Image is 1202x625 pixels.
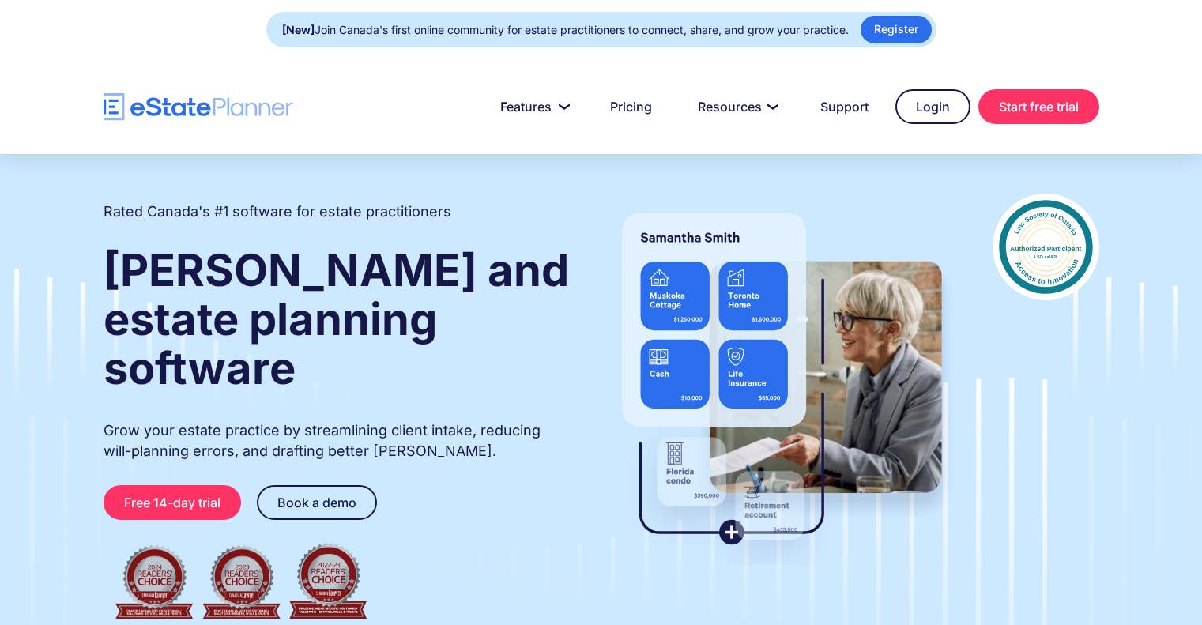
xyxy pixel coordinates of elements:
a: Register [861,16,932,43]
h2: Rated Canada's #1 software for estate practitioners [104,201,451,222]
a: Login [895,89,970,124]
strong: [New] [282,23,315,36]
p: Grow your estate practice by streamlining client intake, reducing will-planning errors, and draft... [104,420,571,461]
a: Features [481,91,583,122]
a: Resources [679,91,793,122]
a: Support [801,91,887,122]
div: Join Canada's first online community for estate practitioners to connect, share, and grow your pr... [282,19,849,41]
strong: [PERSON_NAME] and estate planning software [104,243,569,395]
a: Pricing [591,91,671,122]
a: Start free trial [978,89,1099,124]
img: estate planner showing wills to their clients, using eState Planner, a leading estate planning so... [603,194,961,565]
a: Book a demo [257,485,377,520]
a: Free 14-day trial [104,485,241,520]
a: home [104,93,293,121]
